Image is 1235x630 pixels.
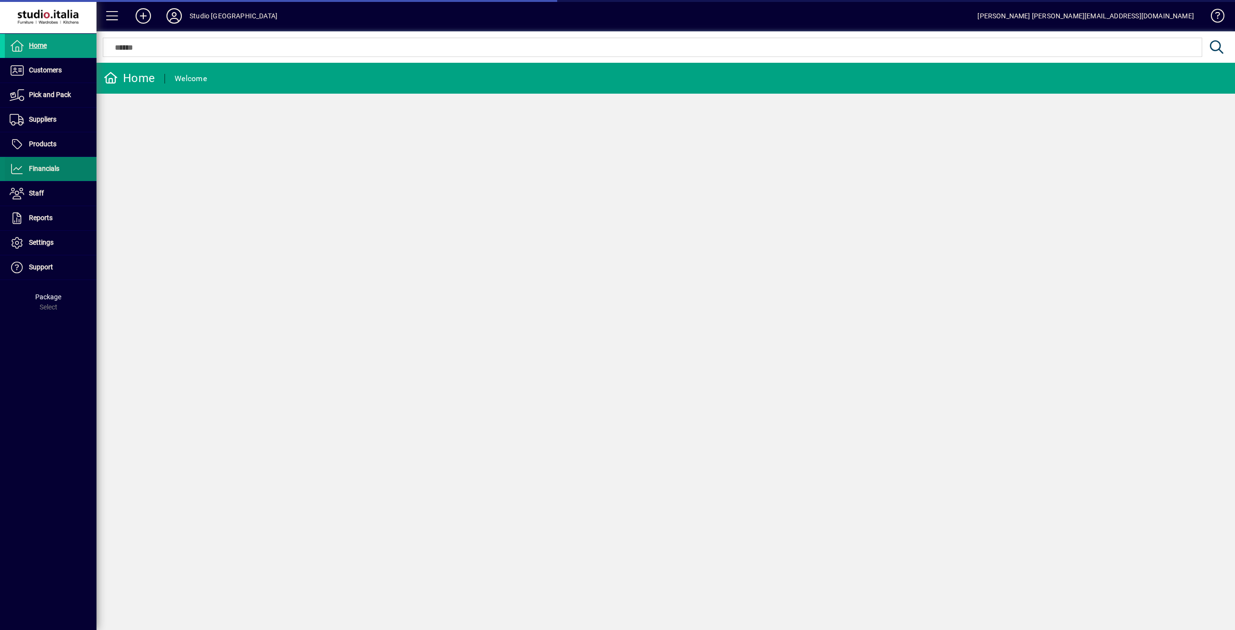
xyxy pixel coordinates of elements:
[29,140,56,148] span: Products
[5,83,96,107] a: Pick and Pack
[29,238,54,246] span: Settings
[5,132,96,156] a: Products
[5,182,96,206] a: Staff
[977,8,1194,24] div: [PERSON_NAME] [PERSON_NAME][EMAIL_ADDRESS][DOMAIN_NAME]
[29,91,71,98] span: Pick and Pack
[29,115,56,123] span: Suppliers
[5,108,96,132] a: Suppliers
[5,231,96,255] a: Settings
[29,214,53,222] span: Reports
[29,42,47,49] span: Home
[1204,2,1223,33] a: Knowledge Base
[175,71,207,86] div: Welcome
[190,8,277,24] div: Studio [GEOGRAPHIC_DATA]
[5,206,96,230] a: Reports
[29,263,53,271] span: Support
[35,293,61,301] span: Package
[5,58,96,83] a: Customers
[29,189,44,197] span: Staff
[5,255,96,280] a: Support
[5,157,96,181] a: Financials
[29,66,62,74] span: Customers
[104,70,155,86] div: Home
[29,165,59,172] span: Financials
[128,7,159,25] button: Add
[159,7,190,25] button: Profile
